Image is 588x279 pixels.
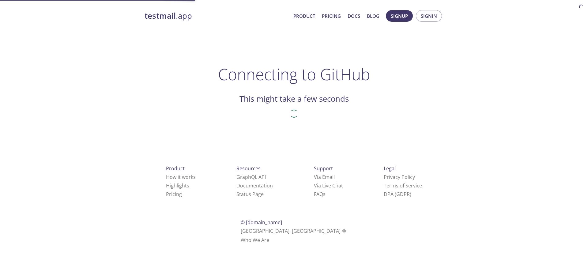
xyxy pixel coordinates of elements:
[166,191,182,198] a: Pricing
[241,237,269,243] a: Who We Are
[236,174,266,180] a: GraphQL API
[314,182,343,189] a: Via Live Chat
[241,219,282,226] span: © [DOMAIN_NAME]
[421,12,437,20] span: Signin
[239,94,349,104] h2: This might take a few seconds
[384,174,415,180] a: Privacy Policy
[348,12,360,20] a: Docs
[236,165,261,172] span: Resources
[384,165,396,172] span: Legal
[384,182,422,189] a: Terms of Service
[416,10,442,22] button: Signin
[145,10,176,21] strong: testmail
[391,12,408,20] span: Signup
[241,228,348,234] span: [GEOGRAPHIC_DATA], [GEOGRAPHIC_DATA]
[166,165,185,172] span: Product
[314,174,335,180] a: Via Email
[236,191,264,198] a: Status Page
[293,12,315,20] a: Product
[145,11,288,21] a: testmail.app
[322,12,341,20] a: Pricing
[236,182,273,189] a: Documentation
[384,191,411,198] a: DPA (GDPR)
[367,12,379,20] a: Blog
[314,165,333,172] span: Support
[386,10,413,22] button: Signup
[314,191,326,198] a: FAQ
[166,174,196,180] a: How it works
[323,191,326,198] span: s
[166,182,189,189] a: Highlights
[218,65,370,83] h1: Connecting to GitHub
